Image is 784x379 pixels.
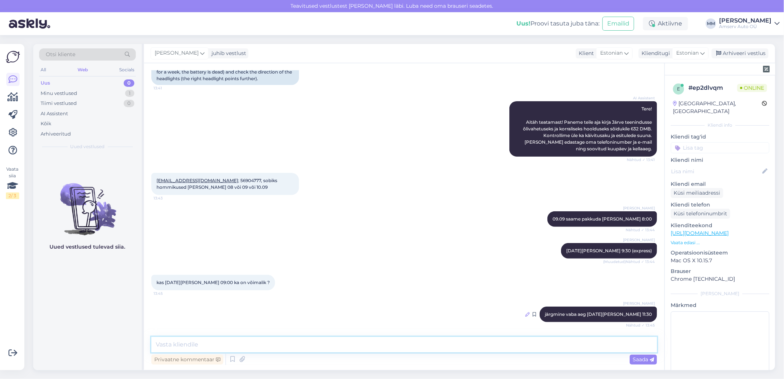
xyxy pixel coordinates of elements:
[671,222,769,229] p: Klienditeekond
[712,48,768,58] div: Arhiveeri vestlus
[41,120,51,127] div: Kõik
[151,355,223,365] div: Privaatne kommentaar
[671,301,769,309] p: Märkmed
[671,188,723,198] div: Küsi meiliaadressi
[553,216,652,222] span: 09.09 saame pakkuda [PERSON_NAME] 8:00
[671,230,729,236] a: [URL][DOMAIN_NAME]
[626,322,655,328] span: Nähtud ✓ 13:45
[155,49,199,57] span: [PERSON_NAME]
[671,122,769,129] div: Kliendi info
[39,65,48,75] div: All
[154,291,181,296] span: 13:45
[33,170,142,236] img: No chats
[41,90,77,97] div: Minu vestlused
[6,192,19,199] div: 2 / 3
[706,18,716,29] div: MM
[643,17,688,30] div: Aktiivne
[633,356,654,363] span: Saada
[523,106,653,151] span: Tere! Aitäh teatamast! Paneme teile aja kirja Järve teenindusse õlivahetuseks ja korraliseks hool...
[671,290,769,297] div: [PERSON_NAME]
[6,166,19,199] div: Vaata siia
[671,201,769,209] p: Kliendi telefon
[737,84,767,92] span: Online
[157,280,270,285] span: kas [DATE][PERSON_NAME] 09:00 ka on võimalik ?
[671,180,769,188] p: Kliendi email
[671,275,769,283] p: Chrome [TECHNICAL_ID]
[671,142,769,153] input: Lisa tag
[623,301,655,306] span: [PERSON_NAME]
[688,83,737,92] div: # ep2dlvqm
[154,85,181,91] span: 13:41
[639,49,670,57] div: Klienditugi
[50,243,125,251] p: Uued vestlused tulevad siia.
[719,18,771,24] div: [PERSON_NAME]
[671,249,769,257] p: Operatsioonisüsteem
[600,49,623,57] span: Estonian
[76,65,89,75] div: Web
[763,66,770,72] img: zendesk
[671,257,769,264] p: Mac OS X 10.15.7
[623,237,655,243] span: [PERSON_NAME]
[719,18,780,30] a: [PERSON_NAME]Amserv Auto OÜ
[677,86,680,92] span: e
[41,79,50,87] div: Uus
[671,239,769,246] p: Vaata edasi ...
[154,195,181,201] span: 13:43
[516,19,599,28] div: Proovi tasuta juba täna:
[676,49,699,57] span: Estonian
[41,110,68,117] div: AI Assistent
[46,51,75,58] span: Otsi kliente
[626,227,655,233] span: Nähtud ✓ 13:44
[125,90,134,97] div: 1
[627,157,655,163] span: Nähtud ✓ 13:41
[124,100,134,107] div: 0
[602,17,634,31] button: Emailid
[627,95,655,101] span: AI Assistent
[623,205,655,211] span: [PERSON_NAME]
[124,79,134,87] div: 0
[719,24,771,30] div: Amserv Auto OÜ
[157,178,238,183] a: [EMAIL_ADDRESS][DOMAIN_NAME]
[118,65,136,75] div: Socials
[41,130,71,138] div: Arhiveeritud
[545,311,652,317] span: järgmine vaba aeg [DATE][PERSON_NAME] 11:30
[671,156,769,164] p: Kliendi nimi
[209,49,246,57] div: juhib vestlust
[6,50,20,64] img: Askly Logo
[603,259,655,264] span: (Muudetud) Nähtud ✓ 13:44
[673,100,762,115] div: [GEOGRAPHIC_DATA], [GEOGRAPHIC_DATA]
[671,267,769,275] p: Brauser
[516,20,530,27] b: Uus!
[566,248,652,253] span: [DATE][PERSON_NAME] 9:30 (express)
[157,178,278,190] span: ; 56904777, sobiks hommikused [PERSON_NAME] 08 või 09 või 10.09
[71,143,105,150] span: Uued vestlused
[576,49,594,57] div: Klient
[671,167,761,175] input: Lisa nimi
[671,209,730,219] div: Küsi telefoninumbrit
[671,133,769,141] p: Kliendi tag'id
[41,100,77,107] div: Tiimi vestlused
